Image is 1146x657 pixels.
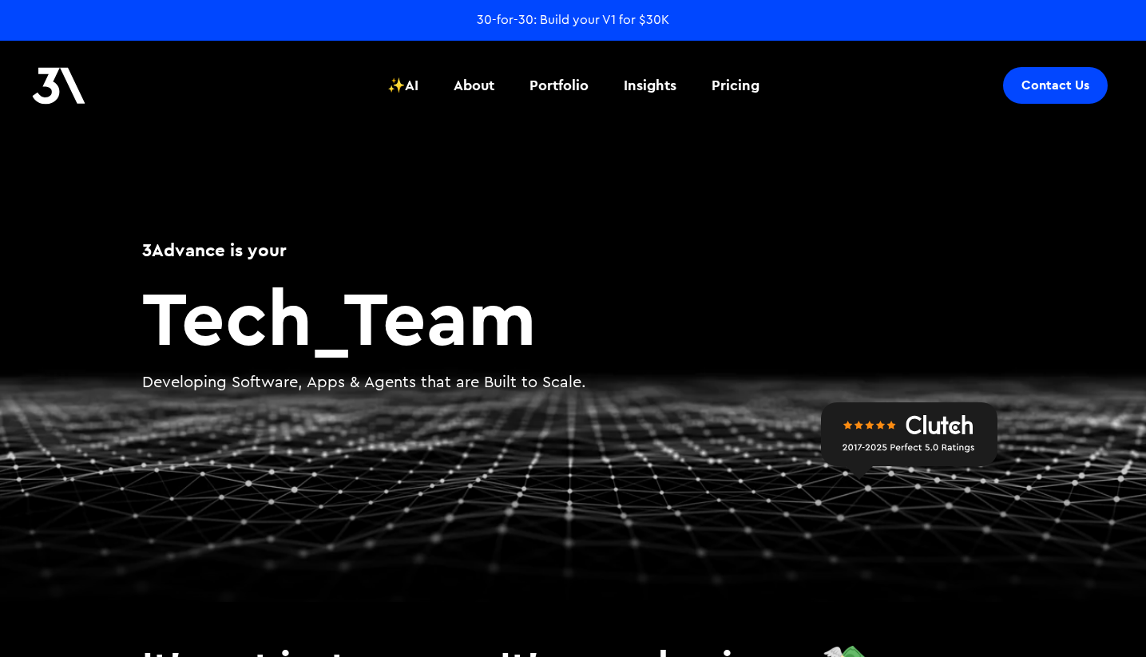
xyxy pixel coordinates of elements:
div: Pricing [712,75,759,96]
div: About [454,75,494,96]
span: _ [312,268,343,365]
div: Contact Us [1021,77,1089,93]
div: Insights [624,75,676,96]
a: Portfolio [520,56,598,115]
a: Insights [614,56,686,115]
h1: 3Advance is your [142,237,1005,263]
a: Pricing [702,56,769,115]
div: ✨AI [387,75,418,96]
a: About [444,56,504,115]
a: ✨AI [378,56,428,115]
a: Contact Us [1003,67,1108,104]
div: Portfolio [529,75,589,96]
span: Tech [142,268,312,365]
p: Developing Software, Apps & Agents that are Built to Scale. [142,371,1005,394]
h2: Team [142,279,1005,355]
a: 30-for-30: Build your V1 for $30K [477,11,669,29]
